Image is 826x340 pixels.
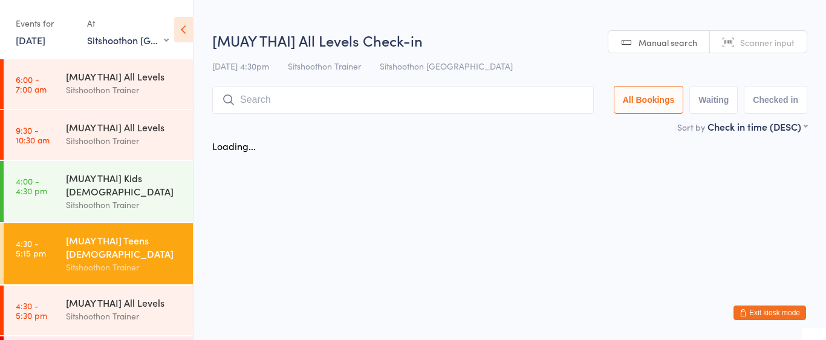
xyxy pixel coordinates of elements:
[16,33,45,47] a: [DATE]
[740,36,795,48] span: Scanner input
[66,83,183,97] div: Sitshoothon Trainer
[614,86,684,114] button: All Bookings
[66,171,183,198] div: [MUAY THAI] Kids [DEMOGRAPHIC_DATA]
[639,36,697,48] span: Manual search
[288,60,361,72] span: Sitshoothon Trainer
[16,176,47,195] time: 4:00 - 4:30 pm
[733,306,806,320] button: Exit kiosk mode
[66,198,183,212] div: Sitshoothon Trainer
[16,125,50,145] time: 9:30 - 10:30 am
[87,33,169,47] div: Sitshoothon [GEOGRAPHIC_DATA]
[66,309,183,323] div: Sitshoothon Trainer
[707,120,807,133] div: Check in time (DESC)
[66,296,183,309] div: [MUAY THAI] All Levels
[4,59,193,109] a: 6:00 -7:00 am[MUAY THAI] All LevelsSitshoothon Trainer
[66,234,183,260] div: [MUAY THAI] Teens [DEMOGRAPHIC_DATA]
[16,13,75,33] div: Events for
[4,286,193,335] a: 4:30 -5:30 pm[MUAY THAI] All LevelsSitshoothon Trainer
[212,86,594,114] input: Search
[212,60,269,72] span: [DATE] 4:30pm
[16,74,47,94] time: 6:00 - 7:00 am
[66,70,183,83] div: [MUAY THAI] All Levels
[66,120,183,134] div: [MUAY THAI] All Levels
[4,110,193,160] a: 9:30 -10:30 am[MUAY THAI] All LevelsSitshoothon Trainer
[212,139,256,152] div: Loading...
[66,134,183,148] div: Sitshoothon Trainer
[4,161,193,222] a: 4:00 -4:30 pm[MUAY THAI] Kids [DEMOGRAPHIC_DATA]Sitshoothon Trainer
[4,223,193,284] a: 4:30 -5:15 pm[MUAY THAI] Teens [DEMOGRAPHIC_DATA]Sitshoothon Trainer
[16,301,47,320] time: 4:30 - 5:30 pm
[66,260,183,274] div: Sitshoothon Trainer
[380,60,513,72] span: Sitshoothon [GEOGRAPHIC_DATA]
[87,13,169,33] div: At
[689,86,738,114] button: Waiting
[677,121,705,133] label: Sort by
[16,238,46,258] time: 4:30 - 5:15 pm
[212,30,807,50] h2: [MUAY THAI] All Levels Check-in
[744,86,807,114] button: Checked in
